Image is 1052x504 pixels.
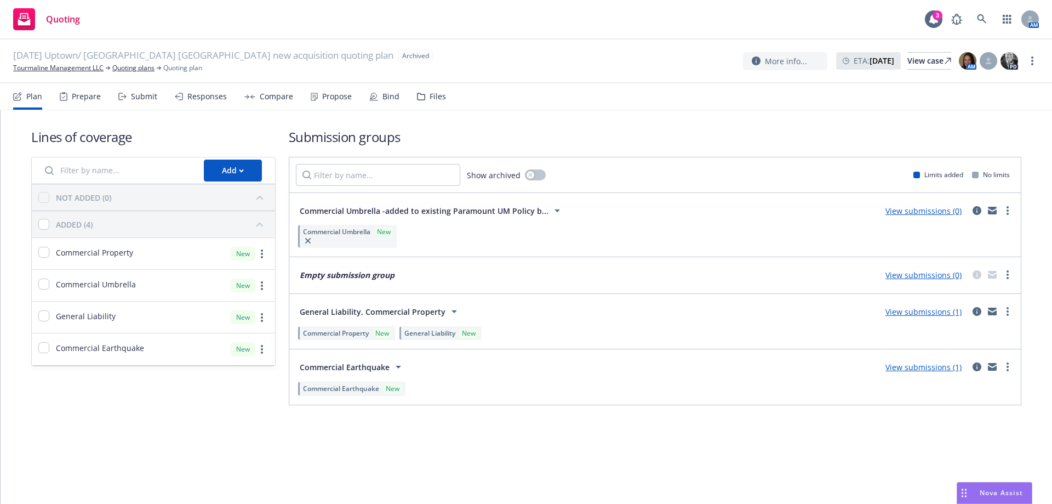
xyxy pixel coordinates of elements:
span: Quoting [46,15,80,24]
a: more [1001,305,1014,318]
strong: [DATE] [870,55,894,66]
img: photo [959,52,976,70]
div: View case [907,53,951,69]
div: New [231,279,255,292]
button: More info... [743,52,827,70]
button: NOT ADDED (0) [56,189,268,206]
div: Files [430,92,446,101]
a: View case [907,52,951,70]
span: Commercial Earthquake [300,361,390,373]
h1: Lines of coverage [31,128,276,146]
a: View submissions (0) [885,206,962,216]
span: General Liability [404,329,455,338]
button: Commercial Umbrella -added to existing Paramount UM Policy b... [296,200,568,222]
div: 3 [933,10,942,20]
a: more [1001,268,1014,281]
a: mail [986,305,999,318]
div: New [384,384,402,393]
div: Drag to move [957,483,971,503]
span: Commercial Umbrella [56,279,136,290]
a: View submissions (1) [885,307,962,317]
div: Prepare [72,92,101,101]
div: Plan [26,92,42,101]
div: Bind [382,92,399,101]
span: [DATE] Uptown/ [GEOGRAPHIC_DATA] [GEOGRAPHIC_DATA] new acquisition quoting plan [13,49,393,63]
a: more [255,247,268,261]
a: mail [986,360,999,373]
a: more [255,279,268,292]
div: New [373,329,391,338]
span: ETA : [854,55,894,66]
button: Empty submission group [296,264,398,286]
a: more [1026,54,1039,67]
span: Commercial Earthquake [56,342,144,354]
span: Commercial Property [303,329,369,338]
span: General Liability, Commercial Property [300,306,445,318]
div: Submit [131,92,157,101]
span: Quoting plan [163,63,202,73]
button: Nova Assist [957,482,1032,504]
span: Commercial Property [56,247,133,258]
span: Show archived [467,169,521,181]
em: Empty submission group [300,270,395,280]
span: More info... [765,55,807,67]
div: No limits [972,170,1010,179]
a: Search [971,8,993,30]
div: New [460,329,478,338]
a: more [1001,360,1014,373]
a: View submissions (1) [885,362,962,372]
span: Commercial Umbrella [303,227,370,236]
span: Nova Assist [980,488,1023,497]
a: mail [986,268,999,281]
h1: Submission groups [289,128,1021,146]
button: Add [204,160,262,182]
div: Add [222,160,244,181]
a: more [255,343,268,356]
a: Quoting [9,4,84,35]
div: Propose [322,92,352,101]
a: Tourmaline Management LLC [13,63,104,73]
div: New [231,247,255,261]
div: New [231,310,255,324]
a: circleInformation [970,305,984,318]
a: View submissions (0) [885,270,962,280]
a: Switch app [996,8,1018,30]
div: ADDED (4) [56,219,93,230]
a: circleInformation [970,268,984,281]
img: photo [1000,52,1018,70]
a: mail [986,204,999,217]
div: Limits added [913,170,963,179]
a: Quoting plans [112,63,155,73]
span: Commercial Umbrella -added to existing Paramount UM Policy b... [300,205,548,217]
span: General Liability [56,310,116,322]
input: Filter by name... [296,164,460,186]
span: Archived [402,51,429,61]
a: more [255,311,268,324]
button: General Liability, Commercial Property [296,301,465,322]
button: ADDED (4) [56,216,268,233]
a: circleInformation [970,360,984,373]
div: Compare [260,92,293,101]
div: New [375,227,393,236]
div: New [231,342,255,356]
a: more [1001,204,1014,217]
div: NOT ADDED (0) [56,192,111,203]
button: Commercial Earthquake [296,356,409,378]
a: circleInformation [970,204,984,217]
input: Filter by name... [38,160,197,182]
a: Report a Bug [946,8,968,30]
div: Responses [187,92,227,101]
span: Commercial Earthquake [303,384,379,393]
